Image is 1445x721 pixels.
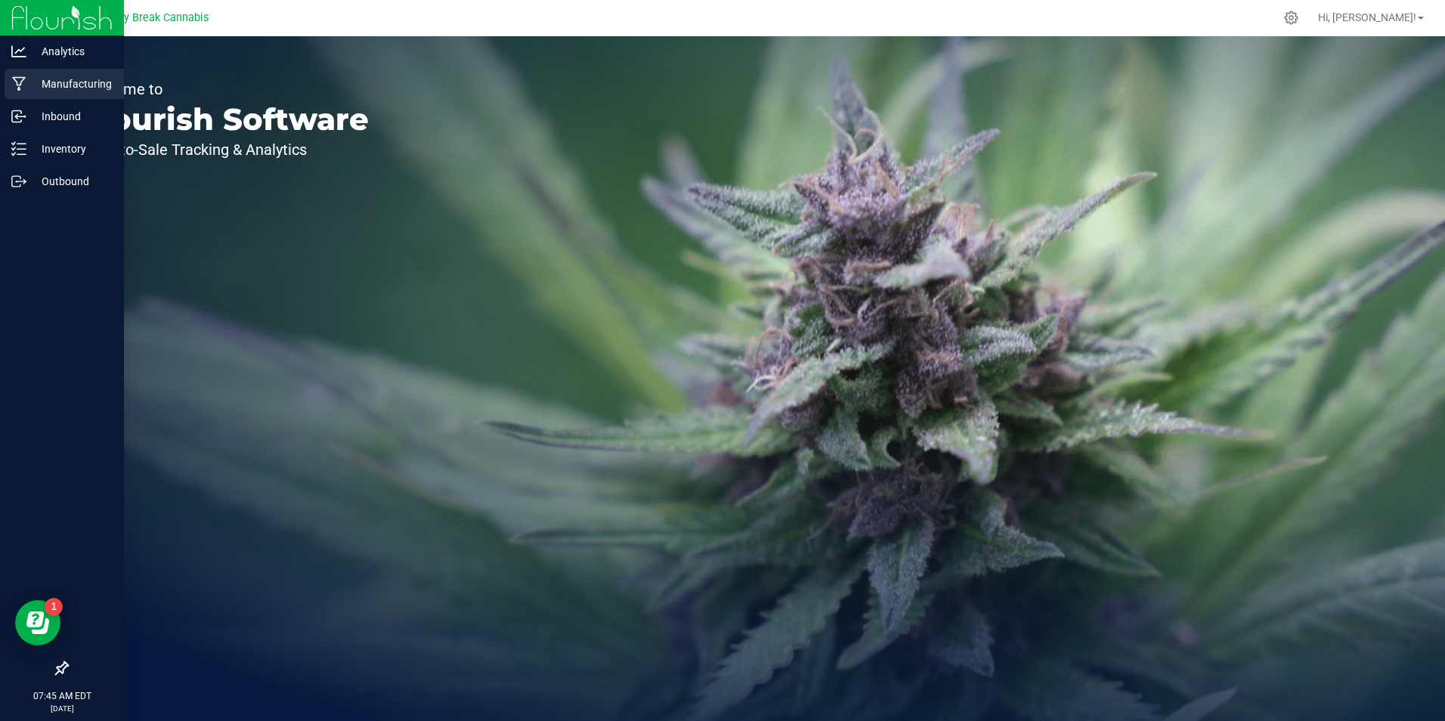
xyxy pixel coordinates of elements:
span: Hi, [PERSON_NAME]! [1318,11,1416,23]
p: Inventory [26,140,117,158]
p: Manufacturing [26,75,117,93]
span: Lucky Break Cannabis [101,11,209,24]
inline-svg: Inbound [11,109,26,124]
p: Outbound [26,172,117,190]
p: Welcome to [82,82,369,97]
p: 07:45 AM EDT [7,689,117,703]
inline-svg: Analytics [11,44,26,59]
inline-svg: Manufacturing [11,76,26,91]
p: [DATE] [7,703,117,714]
inline-svg: Inventory [11,141,26,156]
inline-svg: Outbound [11,174,26,189]
p: Flourish Software [82,104,369,135]
iframe: Resource center [15,600,60,645]
p: Analytics [26,42,117,60]
p: Inbound [26,107,117,125]
div: Manage settings [1282,11,1301,25]
iframe: Resource center unread badge [45,598,63,616]
p: Seed-to-Sale Tracking & Analytics [82,142,369,157]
